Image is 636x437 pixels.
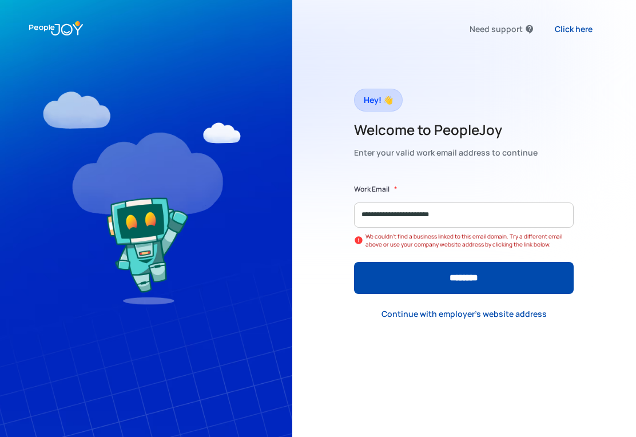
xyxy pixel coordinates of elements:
div: Continue with employer's website address [381,308,547,320]
div: Click here [555,23,593,35]
div: We couldn't find a business linked to this email domain. Try a different email above or use your ... [365,232,574,248]
div: Hey! 👋 [364,92,393,108]
div: Enter your valid work email address to continue [354,145,538,161]
a: Continue with employer's website address [372,303,556,326]
form: Form [354,184,574,294]
div: Need support [470,21,523,37]
h2: Welcome to PeopleJoy [354,121,538,139]
label: Work Email [354,184,389,195]
a: Click here [546,18,602,41]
